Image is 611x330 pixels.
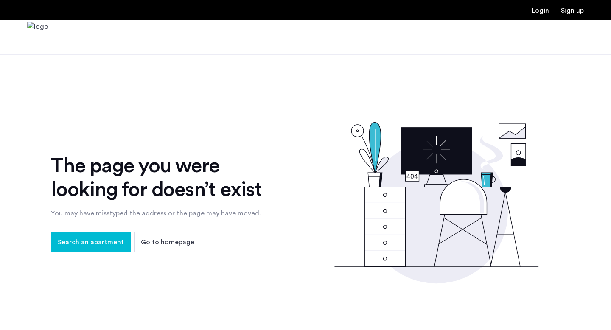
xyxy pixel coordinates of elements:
[134,232,201,252] button: button
[561,7,584,14] a: Registration
[51,154,277,201] div: The page you were looking for doesn’t exist
[27,22,48,53] img: logo
[58,237,124,247] span: Search an apartment
[141,237,194,247] span: Go to homepage
[51,232,131,252] button: button
[27,22,48,53] a: Cazamio Logo
[532,7,549,14] a: Login
[51,208,277,218] div: You may have misstyped the address or the page may have moved.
